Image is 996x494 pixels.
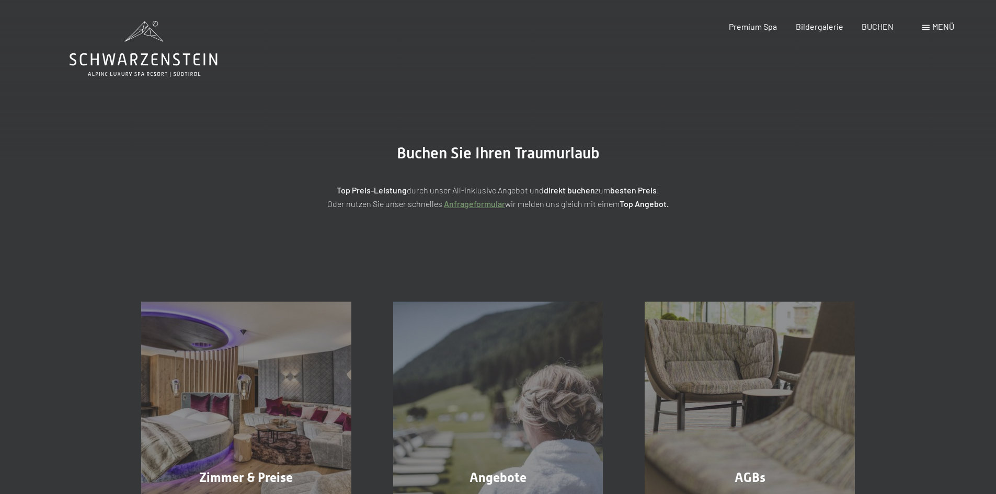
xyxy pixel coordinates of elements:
[729,21,777,31] a: Premium Spa
[620,199,669,209] strong: Top Angebot.
[544,185,595,195] strong: direkt buchen
[932,21,954,31] span: Menü
[397,144,600,162] span: Buchen Sie Ihren Traumurlaub
[735,470,765,485] span: AGBs
[337,185,407,195] strong: Top Preis-Leistung
[199,470,293,485] span: Zimmer & Preise
[796,21,843,31] a: Bildergalerie
[862,21,894,31] a: BUCHEN
[470,470,526,485] span: Angebote
[444,199,505,209] a: Anfrageformular
[610,185,657,195] strong: besten Preis
[237,183,760,210] p: durch unser All-inklusive Angebot und zum ! Oder nutzen Sie unser schnelles wir melden uns gleich...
